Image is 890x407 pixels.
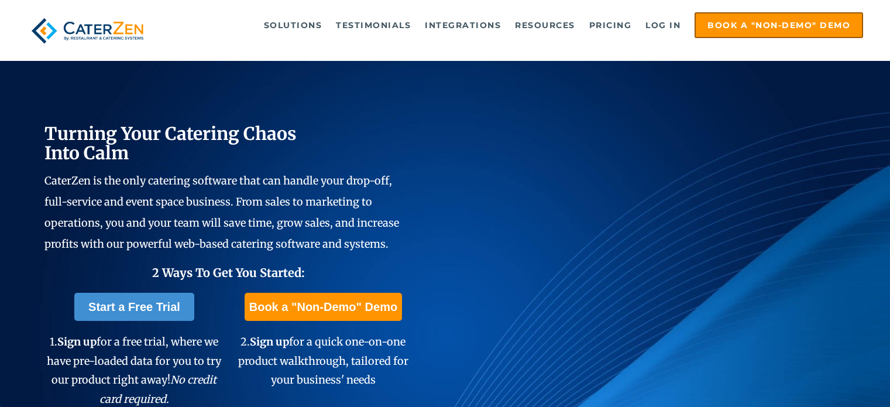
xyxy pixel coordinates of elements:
iframe: Help widget launcher [786,361,877,394]
span: 2 Ways To Get You Started: [152,265,305,280]
span: Sign up [57,335,97,348]
span: 1. for a free trial, where we have pre-loaded data for you to try our product right away! [47,335,221,405]
div: Navigation Menu [170,12,863,38]
img: caterzen [27,12,149,49]
a: Start a Free Trial [74,293,194,321]
a: Book a "Non-Demo" Demo [695,12,863,38]
span: 2. for a quick one-on-one product walkthrough, tailored for your business' needs [238,335,408,387]
a: Integrations [419,13,507,37]
span: Sign up [250,335,289,348]
em: No credit card required. [99,373,217,405]
a: Log in [640,13,686,37]
a: Resources [509,13,581,37]
span: CaterZen is the only catering software that can handle your drop-off, full-service and event spac... [44,174,399,251]
a: Solutions [258,13,328,37]
a: Book a "Non-Demo" Demo [245,293,402,321]
a: Testimonials [330,13,417,37]
span: Turning Your Catering Chaos Into Calm [44,122,297,164]
a: Pricing [583,13,638,37]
